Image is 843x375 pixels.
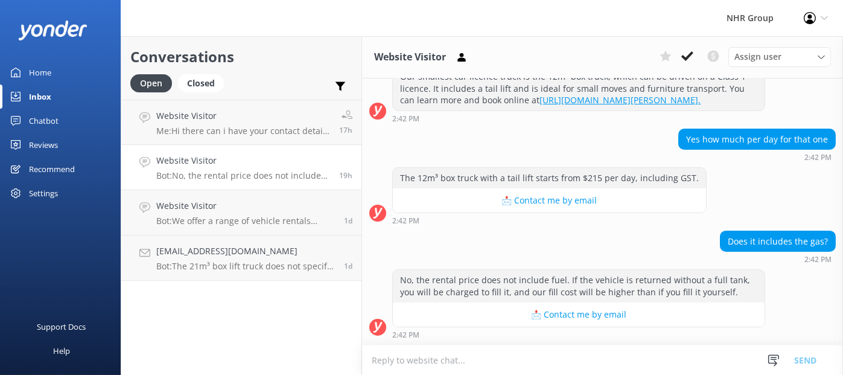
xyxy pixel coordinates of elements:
a: Open [130,76,178,89]
strong: 2:42 PM [392,217,419,225]
strong: 2:42 PM [804,154,832,161]
span: Assign user [734,50,781,63]
span: Sep 30 2025 09:48am (UTC +13:00) Pacific/Auckland [344,216,352,226]
a: Closed [178,76,230,89]
div: Closed [178,74,224,92]
p: Bot: The 21m³ box lift truck does not specify unlimited kilometres in the knowledge base. [156,261,335,272]
div: Inbox [29,85,51,109]
div: Settings [29,181,58,205]
h4: [EMAIL_ADDRESS][DOMAIN_NAME] [156,245,335,258]
h4: Website Visitor [156,109,330,123]
div: Sep 30 2025 02:42pm (UTC +13:00) Pacific/Auckland [720,255,836,263]
div: Sep 30 2025 02:42pm (UTC +13:00) Pacific/Auckland [392,216,707,225]
div: Sep 30 2025 02:42pm (UTC +13:00) Pacific/Auckland [392,114,765,123]
a: Website VisitorBot:No, the rental price does not include fuel. If the vehicle is returned without... [121,145,361,190]
div: Recommend [29,157,75,181]
div: Sep 30 2025 02:42pm (UTC +13:00) Pacific/Auckland [392,330,765,339]
div: Help [53,339,70,363]
div: Open [130,74,172,92]
p: Me: Hi there can i have your contact details so we can explain you more [156,126,330,136]
span: Sep 30 2025 03:55pm (UTC +13:00) Pacific/Auckland [339,125,352,135]
div: Support Docs [37,315,86,339]
button: 📩 Contact me by email [393,303,765,327]
p: Bot: We offer a range of vehicle rentals including compact, mid-size, full-size, and hybrid optio... [156,216,335,226]
p: Bot: No, the rental price does not include fuel. If the vehicle is returned without a full tank, ... [156,170,330,181]
button: 📩 Contact me by email [393,188,706,213]
h4: Website Visitor [156,199,335,213]
img: yonder-white-logo.png [18,21,87,40]
div: No, the rental price does not include fuel. If the vehicle is returned without a full tank, you w... [393,270,765,302]
span: Sep 30 2025 02:17am (UTC +13:00) Pacific/Auckland [344,261,352,271]
div: Reviews [29,133,58,157]
div: Chatbot [29,109,59,133]
a: [EMAIL_ADDRESS][DOMAIN_NAME]Bot:The 21m³ box lift truck does not specify unlimited kilometres in ... [121,236,361,281]
div: Does it includes the gas? [721,231,835,252]
div: The 12m³ box truck with a tail lift starts from $215 per day, including GST. [393,168,706,188]
strong: 2:42 PM [804,256,832,263]
div: Yes how much per day for that one [679,129,835,150]
div: Home [29,60,51,85]
div: Sep 30 2025 02:42pm (UTC +13:00) Pacific/Auckland [678,153,836,161]
h3: Website Visitor [374,50,446,65]
a: Website VisitorBot:We offer a range of vehicle rentals including compact, mid-size, full-size, an... [121,190,361,236]
span: Sep 30 2025 02:42pm (UTC +13:00) Pacific/Auckland [339,170,352,181]
div: Assign User [728,47,831,66]
strong: 2:42 PM [392,332,419,339]
a: [URL][DOMAIN_NAME][PERSON_NAME]. [539,94,701,106]
div: Our smallest car licence truck is the 12m³ box truck, which can be driven on a Class 1 licence. I... [393,66,765,111]
h4: Website Visitor [156,154,330,167]
strong: 2:42 PM [392,115,419,123]
a: Website VisitorMe:Hi there can i have your contact details so we can explain you more17h [121,100,361,145]
h2: Conversations [130,45,352,68]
